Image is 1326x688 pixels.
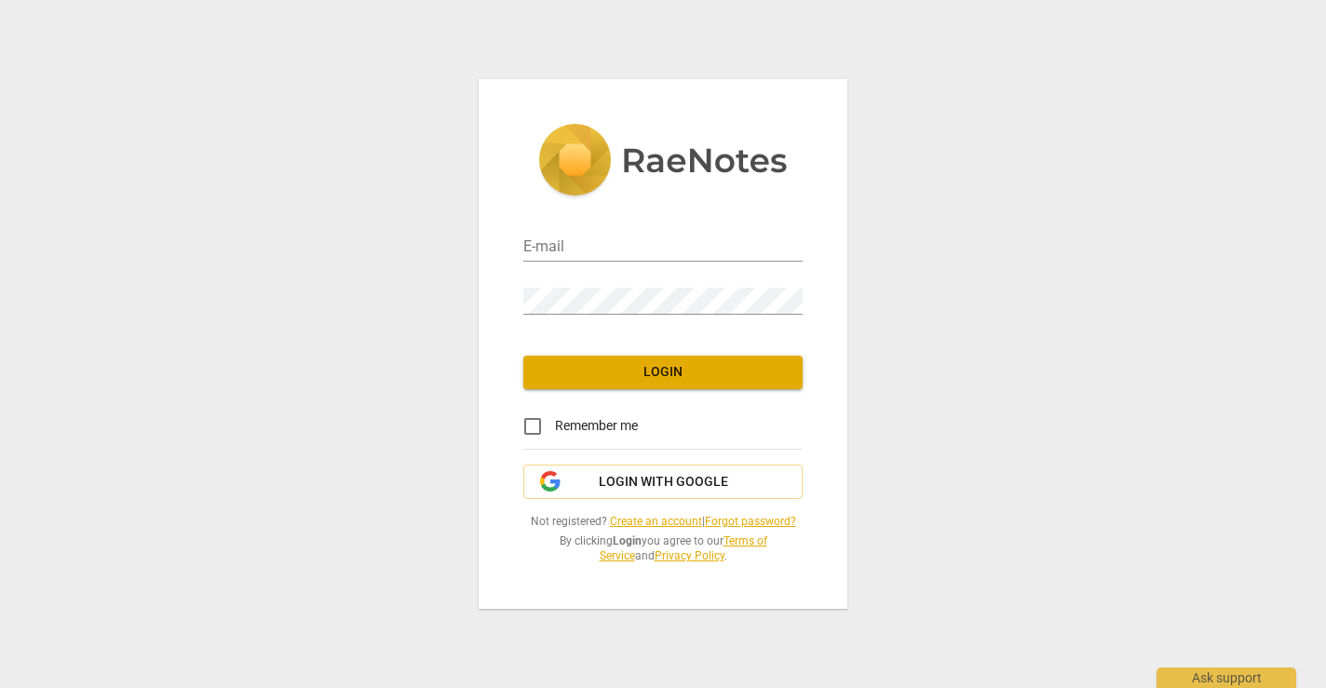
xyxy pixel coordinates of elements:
[655,549,724,562] a: Privacy Policy
[523,514,803,530] span: Not registered? |
[600,534,767,563] a: Terms of Service
[610,515,702,528] a: Create an account
[538,124,788,200] img: 5ac2273c67554f335776073100b6d88f.svg
[555,416,638,436] span: Remember me
[599,473,728,492] span: Login with Google
[538,363,788,382] span: Login
[523,356,803,389] button: Login
[523,465,803,500] button: Login with Google
[1157,668,1296,688] div: Ask support
[613,534,642,547] b: Login
[705,515,796,528] a: Forgot password?
[523,533,803,564] span: By clicking you agree to our and .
